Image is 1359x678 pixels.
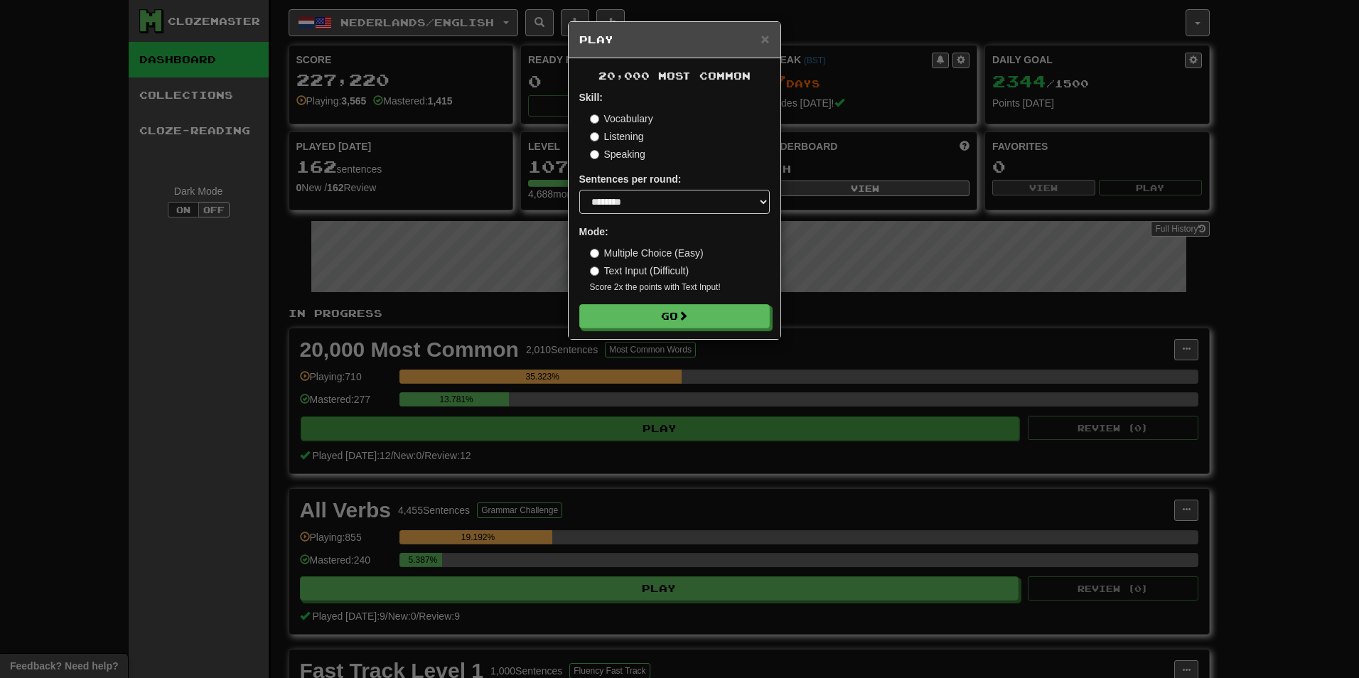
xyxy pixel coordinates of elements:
[590,112,653,126] label: Vocabulary
[590,129,644,144] label: Listening
[590,150,599,159] input: Speaking
[579,304,770,328] button: Go
[590,281,770,294] small: Score 2x the points with Text Input !
[590,249,599,258] input: Multiple Choice (Easy)
[579,172,682,186] label: Sentences per round:
[598,70,751,82] span: 20,000 Most Common
[590,264,689,278] label: Text Input (Difficult)
[590,114,599,124] input: Vocabulary
[590,147,645,161] label: Speaking
[579,226,608,237] strong: Mode:
[590,246,704,260] label: Multiple Choice (Easy)
[590,267,599,276] input: Text Input (Difficult)
[579,33,770,47] h5: Play
[579,92,603,103] strong: Skill:
[761,31,769,46] button: Close
[761,31,769,47] span: ×
[590,132,599,141] input: Listening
